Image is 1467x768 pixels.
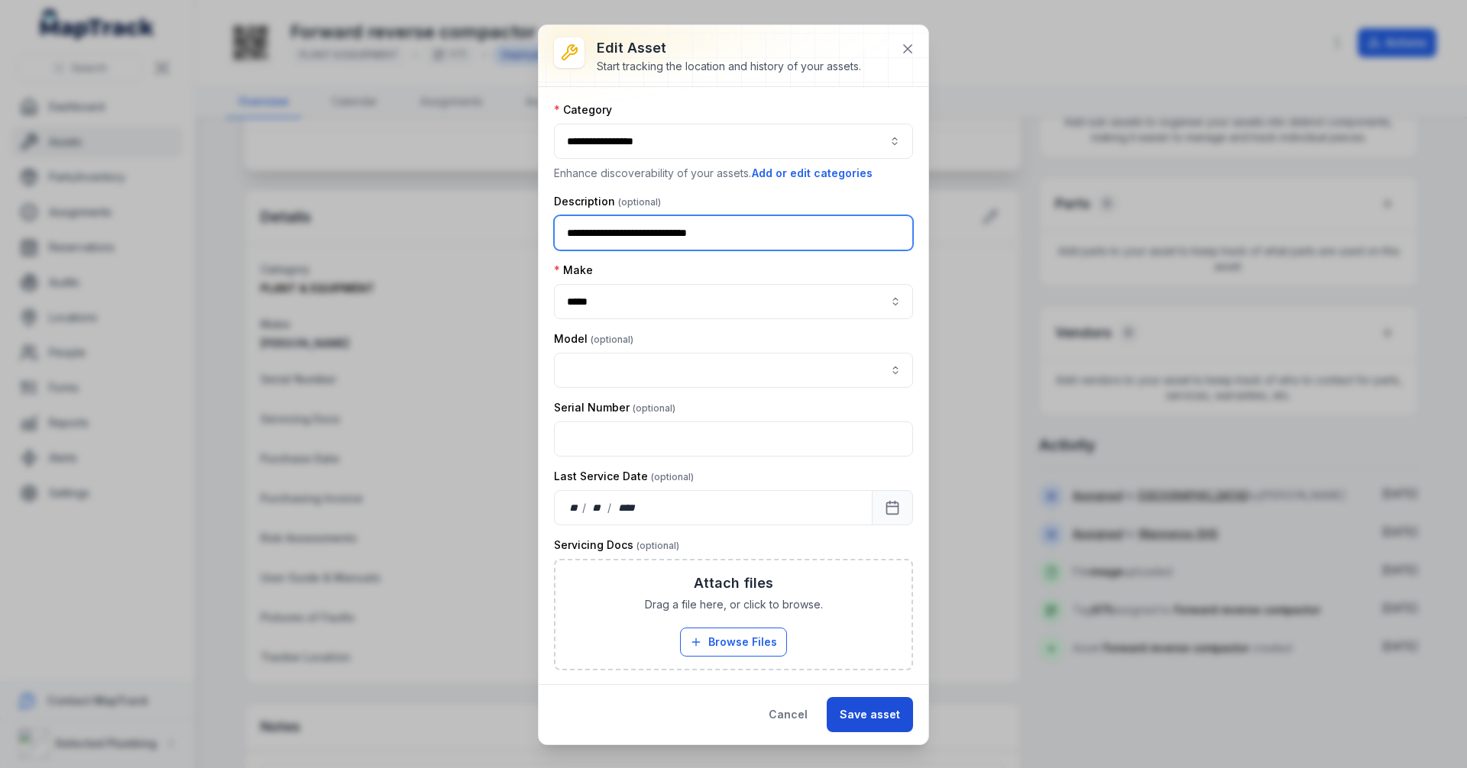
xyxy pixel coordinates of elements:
button: Add or edit categories [751,165,873,182]
h3: Attach files [694,573,773,594]
input: asset-edit:cf[68832b05-6ea9-43b4-abb7-d68a6a59beaf]-label [554,353,913,388]
h3: Edit asset [597,37,861,59]
button: Cancel [756,697,821,732]
label: Last Service Date [554,469,694,484]
span: Drag a file here, or click to browse. [645,597,823,612]
div: day, [567,500,582,515]
button: Calendar [872,490,913,525]
label: Model [554,331,633,347]
div: / [582,500,588,515]
div: year, [613,500,641,515]
div: month, [588,500,608,515]
label: Serial Number [554,400,675,415]
div: / [607,500,613,515]
button: Browse Files [680,628,787,657]
label: Purchase Date [554,682,678,698]
p: Enhance discoverability of your assets. [554,165,913,182]
label: Category [554,102,612,118]
button: Save asset [827,697,913,732]
label: Make [554,263,593,278]
label: Description [554,194,661,209]
div: Start tracking the location and history of your assets. [597,59,861,74]
label: Servicing Docs [554,537,679,553]
input: asset-edit:cf[09246113-4bcc-4687-b44f-db17154807e5]-label [554,284,913,319]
